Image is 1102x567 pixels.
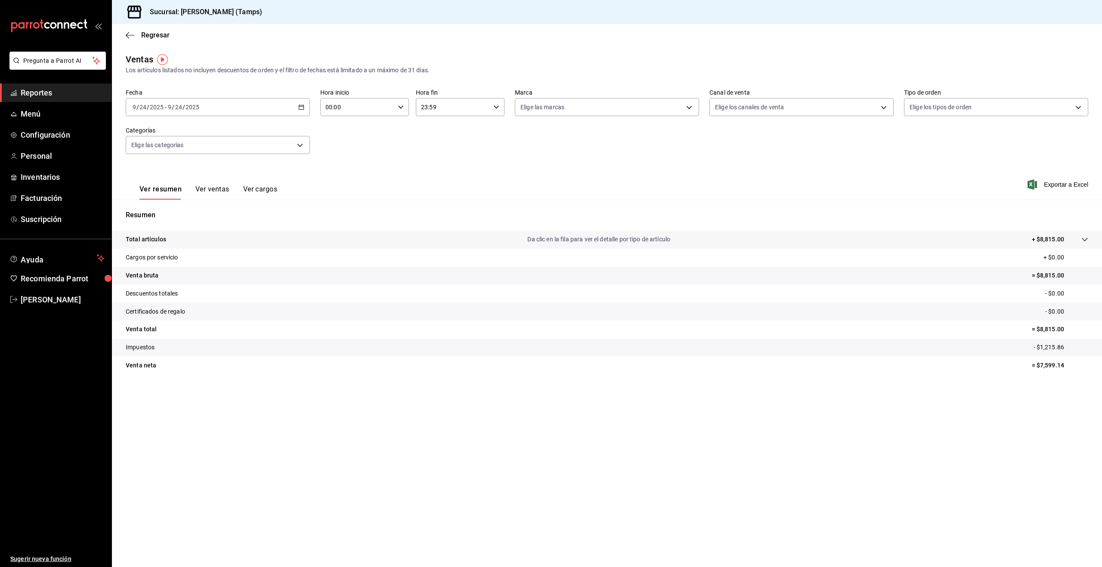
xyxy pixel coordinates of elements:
span: Recomienda Parrot [21,273,105,284]
button: Regresar [126,31,170,39]
p: = $8,815.00 [1032,271,1088,280]
button: Ver cargos [243,185,278,200]
p: - $0.00 [1045,307,1088,316]
h3: Sucursal: [PERSON_NAME] (Tamps) [143,7,262,17]
p: Venta neta [126,361,156,370]
p: Venta total [126,325,157,334]
label: Hora inicio [320,89,409,96]
span: Sugerir nueva función [10,555,105,564]
p: + $8,815.00 [1032,235,1064,244]
p: Descuentos totales [126,289,178,298]
label: Tipo de orden [904,89,1088,96]
label: Marca [515,89,699,96]
div: Ventas [126,53,153,66]
p: - $0.00 [1045,289,1088,298]
span: Facturación [21,192,105,204]
span: Reportes [21,87,105,99]
p: Resumen [126,210,1088,220]
span: / [172,104,174,111]
input: -- [132,104,136,111]
div: navigation tabs [139,185,277,200]
span: - [165,104,167,111]
span: Suscripción [21,213,105,225]
p: Cargos por servicio [126,253,178,262]
input: ---- [149,104,164,111]
button: open_drawer_menu [95,22,102,29]
span: / [147,104,149,111]
input: -- [167,104,172,111]
div: Los artículos listados no incluyen descuentos de orden y el filtro de fechas está limitado a un m... [126,66,1088,75]
a: Pregunta a Parrot AI [6,62,106,71]
p: Certificados de regalo [126,307,185,316]
span: / [136,104,139,111]
p: Impuestos [126,343,155,352]
button: Ver ventas [195,185,229,200]
img: Tooltip marker [157,54,168,65]
span: Elige los canales de venta [715,103,784,111]
p: Venta bruta [126,271,158,280]
input: -- [139,104,147,111]
span: Personal [21,150,105,162]
p: = $8,815.00 [1032,325,1088,334]
p: Total artículos [126,235,166,244]
button: Ver resumen [139,185,182,200]
span: Elige las categorías [131,141,184,149]
p: + $0.00 [1043,253,1088,262]
span: Ayuda [21,253,93,263]
span: Inventarios [21,171,105,183]
span: / [183,104,185,111]
span: Menú [21,108,105,120]
p: = $7,599.14 [1032,361,1088,370]
span: Pregunta a Parrot AI [23,56,93,65]
p: Da clic en la fila para ver el detalle por tipo de artículo [527,235,670,244]
input: ---- [185,104,200,111]
button: Exportar a Excel [1029,179,1088,190]
label: Fecha [126,89,310,96]
span: Elige los tipos de orden [910,103,972,111]
button: Pregunta a Parrot AI [9,52,106,70]
p: - $1,215.86 [1034,343,1088,352]
input: -- [175,104,183,111]
span: Regresar [141,31,170,39]
span: Configuración [21,129,105,141]
span: [PERSON_NAME] [21,294,105,305]
label: Categorías [126,127,310,133]
label: Canal de venta [709,89,894,96]
label: Hora fin [416,89,505,96]
span: Elige las marcas [520,103,564,111]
